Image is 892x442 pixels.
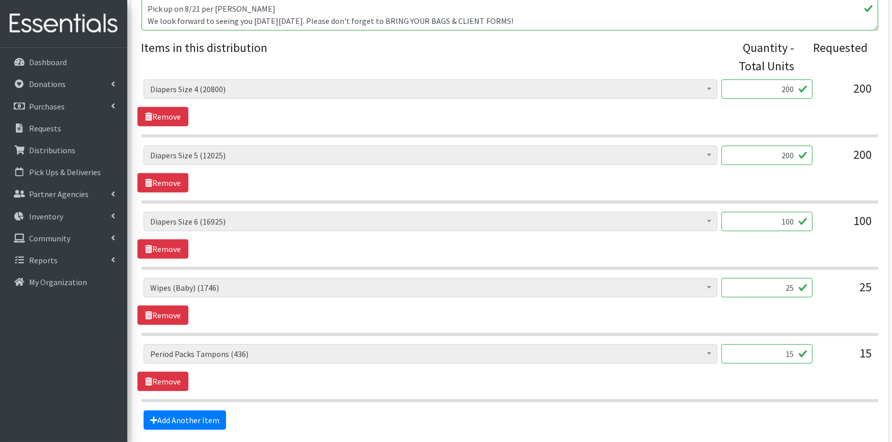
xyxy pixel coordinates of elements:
[29,277,87,287] p: My Organization
[137,107,188,126] a: Remove
[29,211,63,222] p: Inventory
[821,79,872,107] div: 200
[4,118,123,139] a: Requests
[144,278,717,297] span: Wipes (Baby) (1746)
[137,372,188,391] a: Remove
[150,82,711,96] span: Diapers Size 4 (20800)
[137,173,188,192] a: Remove
[137,239,188,259] a: Remove
[804,39,868,75] div: Requested
[142,39,731,71] legend: Items in this distribution
[4,140,123,160] a: Distributions
[144,212,717,231] span: Diapers Size 6 (16925)
[144,146,717,165] span: Diapers Size 5 (12025)
[4,96,123,117] a: Purchases
[721,212,813,231] input: Quantity
[4,228,123,248] a: Community
[144,344,717,364] span: Period Packs Tampons (436)
[4,74,123,94] a: Donations
[150,214,711,229] span: Diapers Size 6 (16925)
[721,344,813,364] input: Quantity
[4,272,123,292] a: My Organization
[4,52,123,72] a: Dashboard
[150,281,711,295] span: Wipes (Baby) (1746)
[29,123,61,133] p: Requests
[4,184,123,204] a: Partner Agencies
[144,410,226,430] a: Add Another Item
[29,255,58,265] p: Reports
[29,233,70,243] p: Community
[29,101,65,112] p: Purchases
[731,39,794,75] div: Quantity - Total Units
[821,212,872,239] div: 100
[29,79,66,89] p: Donations
[821,146,872,173] div: 200
[29,145,75,155] p: Distributions
[150,347,711,361] span: Period Packs Tampons (436)
[721,79,813,99] input: Quantity
[29,189,89,199] p: Partner Agencies
[821,278,872,306] div: 25
[144,79,717,99] span: Diapers Size 4 (20800)
[4,162,123,182] a: Pick Ups & Deliveries
[29,57,67,67] p: Dashboard
[4,7,123,41] img: HumanEssentials
[721,146,813,165] input: Quantity
[137,306,188,325] a: Remove
[821,344,872,372] div: 15
[4,250,123,270] a: Reports
[4,206,123,227] a: Inventory
[721,278,813,297] input: Quantity
[150,148,711,162] span: Diapers Size 5 (12025)
[29,167,101,177] p: Pick Ups & Deliveries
